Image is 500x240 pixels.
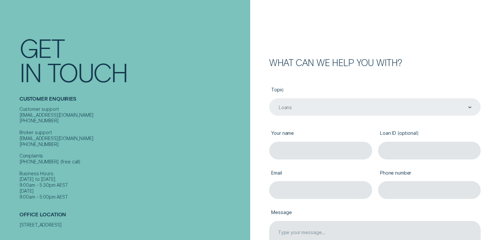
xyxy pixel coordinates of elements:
label: Email [269,165,372,181]
div: Loans [279,105,292,110]
label: Your name [269,126,372,142]
div: Customer support [EMAIL_ADDRESS][DOMAIN_NAME] [PHONE_NUMBER] Broker support [EMAIL_ADDRESS][DOMAI... [19,106,247,200]
div: Get [19,35,64,60]
label: Message [269,204,481,221]
h2: Customer Enquiries [19,96,247,106]
div: [STREET_ADDRESS] [19,222,247,228]
div: Touch [47,60,127,84]
h2: What can we help you with? [269,58,481,67]
h2: Office Location [19,211,247,222]
div: In [19,60,41,84]
label: Phone number [378,165,481,181]
h1: Get In Touch [19,35,247,84]
label: Topic [269,82,481,98]
label: Loan ID (optional) [378,126,481,142]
